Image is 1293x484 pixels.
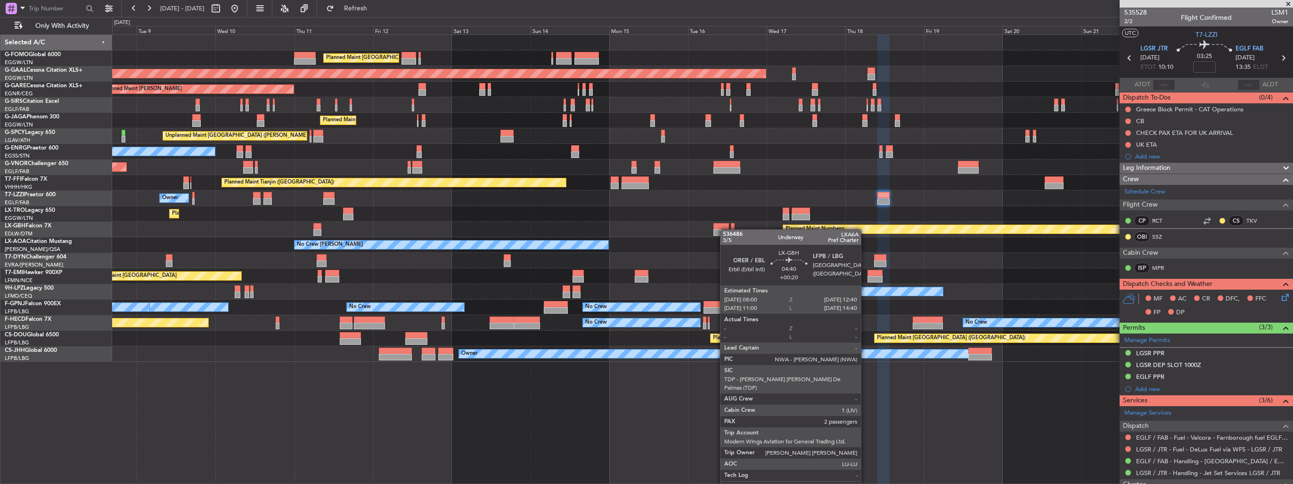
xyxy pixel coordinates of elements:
span: ALDT [1262,80,1278,90]
span: G-VNOR [5,161,28,167]
div: LGSR DEP SLOT 1000Z [1136,361,1201,369]
span: Services [1123,395,1147,406]
span: Cabin Crew [1123,248,1158,259]
div: Sun 14 [531,26,609,34]
span: LX-GBH [5,223,25,229]
span: G-GAAL [5,67,26,73]
a: LGAV/ATH [5,137,30,144]
span: G-ENRG [5,145,27,151]
button: UTC [1122,29,1138,37]
span: Dispatch To-Dos [1123,92,1170,103]
a: F-HECDFalcon 7X [5,317,51,322]
div: Owner [461,347,477,361]
a: EGLF/FAB [5,199,29,206]
span: Dispatch [1123,421,1149,432]
span: [DATE] [1236,53,1255,63]
div: Planned Maint Tianjin ([GEOGRAPHIC_DATA]) [224,175,334,190]
span: ETOT [1140,63,1156,72]
span: EGLF FAB [1236,44,1263,54]
span: 2/2 [1124,17,1147,25]
div: Unplanned Maint [PERSON_NAME] [97,82,182,96]
a: LFPB/LBG [5,339,29,346]
div: No Crew [349,300,371,314]
span: (3/6) [1259,395,1273,405]
a: EGGW/LTN [5,215,33,222]
span: FFC [1255,294,1266,304]
span: 13:35 [1236,63,1251,72]
a: EGGW/LTN [5,75,33,82]
a: EGLF / FAB - Handling - [GEOGRAPHIC_DATA] / EGLF / FAB [1136,457,1288,465]
span: LSM1 [1271,8,1288,17]
span: (0/4) [1259,92,1273,102]
a: T7-LZZIPraetor 600 [5,192,56,198]
div: No Crew [PERSON_NAME] [297,238,363,252]
span: LX-TRO [5,208,25,213]
div: Planned Maint Nurnberg [786,222,844,236]
button: Only With Activity [10,18,102,33]
a: EGGW/LTN [5,121,33,128]
a: LFPB/LBG [5,355,29,362]
span: T7-DYN [5,254,26,260]
div: Flight Confirmed [1181,13,1232,23]
a: LFPB/LBG [5,324,29,331]
span: CS-JHH [5,348,25,353]
span: Dispatch Checks and Weather [1123,279,1212,290]
span: T7-FFI [5,176,21,182]
a: RCT [1152,217,1173,225]
span: F-HECD [5,317,25,322]
a: EGLF / FAB - Fuel - Valcora - Farnborough fuel EGLF / FAB [1136,434,1288,442]
span: LX-AOA [5,239,26,244]
span: ELDT [1253,63,1268,72]
div: Sat 13 [452,26,531,34]
div: No Crew [828,284,850,299]
a: EGLF/FAB [5,106,29,113]
a: Manage Permits [1124,336,1170,345]
span: Flight Crew [1123,200,1158,210]
span: [DATE] [1140,53,1160,63]
div: Thu 18 [845,26,924,34]
div: CS [1228,216,1244,226]
a: EVRA/[PERSON_NAME] [5,261,63,268]
div: Thu 11 [295,26,373,34]
div: Sat 20 [1003,26,1081,34]
a: T7-FFIFalcon 7X [5,176,47,182]
a: Manage Services [1124,409,1171,418]
a: TKV [1246,217,1268,225]
a: CS-DOUGlobal 6500 [5,332,59,338]
div: Planned Maint [GEOGRAPHIC_DATA] ([GEOGRAPHIC_DATA]) [326,51,475,65]
a: EDLW/DTM [5,230,33,237]
span: Only With Activity [25,23,99,29]
div: Unplanned Maint [GEOGRAPHIC_DATA] ([PERSON_NAME] Intl) [165,129,318,143]
a: G-VNORChallenger 650 [5,161,68,167]
a: G-SIRSCitation Excel [5,99,59,104]
span: LGSR JTR [1140,44,1168,54]
span: G-FOMO [5,52,29,58]
span: T7-LZZI [5,192,24,198]
span: F-GPNJ [5,301,25,307]
span: [DATE] - [DATE] [160,4,205,13]
span: CS-DOU [5,332,27,338]
span: Owner [1271,17,1288,25]
span: Crew [1123,174,1139,185]
span: 03:25 [1197,52,1212,61]
a: LX-TROLegacy 650 [5,208,55,213]
a: T7-EMIHawker 900XP [5,270,62,275]
div: [DATE] [114,19,130,27]
a: EGGW/LTN [5,59,33,66]
div: ISP [1134,263,1150,273]
a: T7-DYNChallenger 604 [5,254,66,260]
a: G-GARECessna Citation XLS+ [5,83,82,89]
div: No Crew [585,300,607,314]
span: AC [1178,294,1187,304]
div: Wed 10 [215,26,294,34]
a: Schedule Crew [1124,187,1165,197]
div: Mon 15 [609,26,688,34]
a: LFMD/CEQ [5,292,32,300]
span: 535528 [1124,8,1147,17]
div: EGLF PPR [1136,373,1164,381]
div: OBI [1134,232,1150,242]
div: Planned Maint [GEOGRAPHIC_DATA] ([GEOGRAPHIC_DATA]) [877,331,1025,345]
a: LX-GBHFalcon 7X [5,223,51,229]
a: MPR [1152,264,1173,272]
div: Tue 9 [137,26,215,34]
